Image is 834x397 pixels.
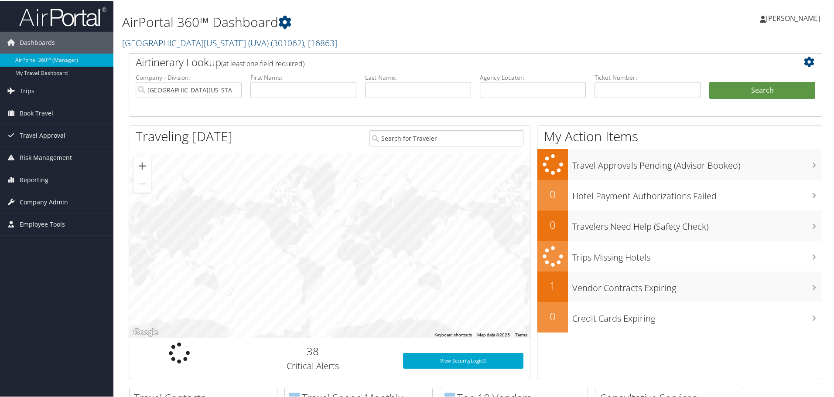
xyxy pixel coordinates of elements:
[537,217,568,231] h2: 0
[20,168,48,190] span: Reporting
[403,352,523,368] a: View SecurityLogic®
[537,148,822,179] a: Travel Approvals Pending (Advisor Booked)
[709,81,815,98] button: Search
[133,156,151,174] button: Zoom in
[537,301,822,332] a: 0Credit Cards Expiring
[572,307,822,324] h3: Credit Cards Expiring
[250,72,356,81] label: First Name:
[20,124,65,146] span: Travel Approval
[572,215,822,232] h3: Travelers Need Help (Safety Check)
[20,213,65,234] span: Employee Tools
[537,179,822,210] a: 0Hotel Payment Authorizations Failed
[595,72,701,81] label: Ticket Number:
[572,246,822,263] h3: Trips Missing Hotels
[572,277,822,293] h3: Vendor Contracts Expiring
[369,129,523,146] input: Search for Traveler
[572,185,822,201] h3: Hotel Payment Authorizations Failed
[20,79,34,101] span: Trips
[20,190,68,212] span: Company Admin
[537,186,568,201] h2: 0
[136,126,232,145] h1: Traveling [DATE]
[365,72,471,81] label: Last Name:
[122,12,593,31] h1: AirPortal 360™ Dashboard
[133,174,151,192] button: Zoom out
[766,13,820,22] span: [PERSON_NAME]
[271,36,304,48] span: ( 301062 )
[760,4,829,31] a: [PERSON_NAME]
[122,36,337,48] a: [GEOGRAPHIC_DATA][US_STATE] (UVA)
[477,332,510,336] span: Map data ©2025
[19,6,106,26] img: airportal-logo.png
[537,210,822,240] a: 0Travelers Need Help (Safety Check)
[221,58,304,68] span: (at least one field required)
[131,326,160,337] img: Google
[136,54,758,69] h2: Airtinerary Lookup
[515,332,527,336] a: Terms (opens in new tab)
[20,31,55,53] span: Dashboards
[236,359,390,371] h3: Critical Alerts
[480,72,586,81] label: Agency Locator:
[20,146,72,168] span: Risk Management
[537,278,568,292] h2: 1
[537,240,822,271] a: Trips Missing Hotels
[537,271,822,301] a: 1Vendor Contracts Expiring
[20,102,53,123] span: Book Travel
[131,326,160,337] a: Open this area in Google Maps (opens a new window)
[434,331,472,337] button: Keyboard shortcuts
[572,154,822,171] h3: Travel Approvals Pending (Advisor Booked)
[537,126,822,145] h1: My Action Items
[304,36,337,48] span: , [ 16863 ]
[537,308,568,323] h2: 0
[136,72,242,81] label: Company - Division:
[236,343,390,358] h2: 38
